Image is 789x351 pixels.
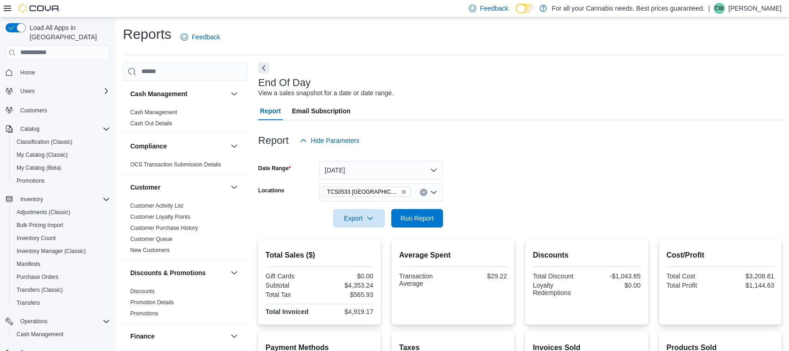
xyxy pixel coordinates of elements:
div: Total Discount [533,272,585,280]
a: My Catalog (Classic) [13,149,72,160]
button: Bulk Pricing Import [9,219,114,232]
span: Customers [17,104,110,116]
button: My Catalog (Beta) [9,161,114,174]
a: Cash Management [13,329,67,340]
button: Classification (Classic) [9,135,114,148]
a: Promotions [130,310,158,317]
span: Dark Mode [516,13,516,14]
span: Catalog [17,123,110,135]
a: Customer Activity List [130,203,183,209]
div: $4,919.17 [321,308,373,315]
a: Discounts [130,288,155,295]
div: $0.00 [589,282,641,289]
span: Purchase Orders [13,271,110,283]
a: Customers [17,105,51,116]
span: Run Report [401,214,434,223]
button: Users [2,85,114,98]
span: My Catalog (Classic) [17,151,68,159]
label: Date Range [258,165,291,172]
span: Customers [20,107,47,114]
a: OCS Transaction Submission Details [130,161,221,168]
a: Adjustments (Classic) [13,207,74,218]
a: Manifests [13,259,44,270]
span: Inventory Count [13,233,110,244]
span: Cash Management [130,109,177,116]
div: Total Tax [266,291,318,298]
button: Transfers [9,296,114,309]
div: $4,353.24 [321,282,373,289]
a: Home [17,67,39,78]
span: Promotions [13,175,110,186]
span: Purchase Orders [17,273,59,281]
button: Export [333,209,385,228]
div: $3,208.61 [722,272,774,280]
span: Customer Purchase History [130,224,198,232]
div: Chris Wood [714,3,725,14]
span: Inventory Manager (Classic) [17,247,86,255]
span: Operations [20,318,48,325]
span: Transfers (Classic) [17,286,63,294]
button: Open list of options [430,189,437,196]
span: Inventory [20,196,43,203]
div: Loyalty Redemptions [533,282,585,296]
h2: Cost/Profit [667,250,774,261]
a: Feedback [177,28,224,46]
span: Promotions [17,177,45,185]
button: Purchase Orders [9,271,114,283]
span: Cash Out Details [130,120,172,127]
button: Customer [130,183,227,192]
button: Finance [229,331,240,342]
button: Catalog [17,123,43,135]
button: Inventory Manager (Classic) [9,245,114,258]
button: Promotions [9,174,114,187]
div: Total Cost [667,272,719,280]
div: $29.22 [455,272,507,280]
div: Discounts & Promotions [123,286,247,323]
button: Inventory Count [9,232,114,245]
div: Gift Cards [266,272,318,280]
span: Operations [17,316,110,327]
span: Transfers [13,297,110,308]
button: Customers [2,103,114,117]
span: Promotions [130,310,158,317]
h3: Cash Management [130,89,188,99]
div: Total Profit [667,282,719,289]
button: Clear input [420,189,427,196]
button: Home [2,66,114,79]
button: Compliance [229,141,240,152]
span: Customer Queue [130,235,172,243]
h2: Average Spent [399,250,507,261]
div: $1,144.63 [722,282,774,289]
h3: Compliance [130,142,167,151]
span: My Catalog (Classic) [13,149,110,160]
span: Load All Apps in [GEOGRAPHIC_DATA] [26,23,110,42]
div: -$1,043.65 [589,272,641,280]
button: Compliance [130,142,227,151]
h3: Finance [130,332,155,341]
span: Bulk Pricing Import [17,222,63,229]
span: Adjustments (Classic) [13,207,110,218]
label: Locations [258,187,285,194]
span: Catalog [20,125,39,133]
span: Cash Management [17,331,63,338]
span: Home [20,69,35,76]
div: View a sales snapshot for a date or date range. [258,88,394,98]
a: Transfers (Classic) [13,284,67,296]
a: Cash Management [130,109,177,116]
div: Subtotal [266,282,318,289]
span: My Catalog (Beta) [17,164,61,172]
button: Cash Management [9,328,114,341]
p: For all your Cannabis needs. Best prices guaranteed. [552,3,704,14]
div: Customer [123,200,247,259]
button: Catalog [2,123,114,135]
span: TCS0533 [GEOGRAPHIC_DATA] [327,187,399,197]
span: Transfers (Classic) [13,284,110,296]
span: Manifests [13,259,110,270]
span: TCS0533 Richmond [323,187,411,197]
button: Run Report [391,209,443,228]
h2: Total Sales ($) [266,250,373,261]
button: Operations [2,315,114,328]
input: Dark Mode [516,4,535,13]
div: Cash Management [123,107,247,133]
span: Promotion Details [130,299,174,306]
